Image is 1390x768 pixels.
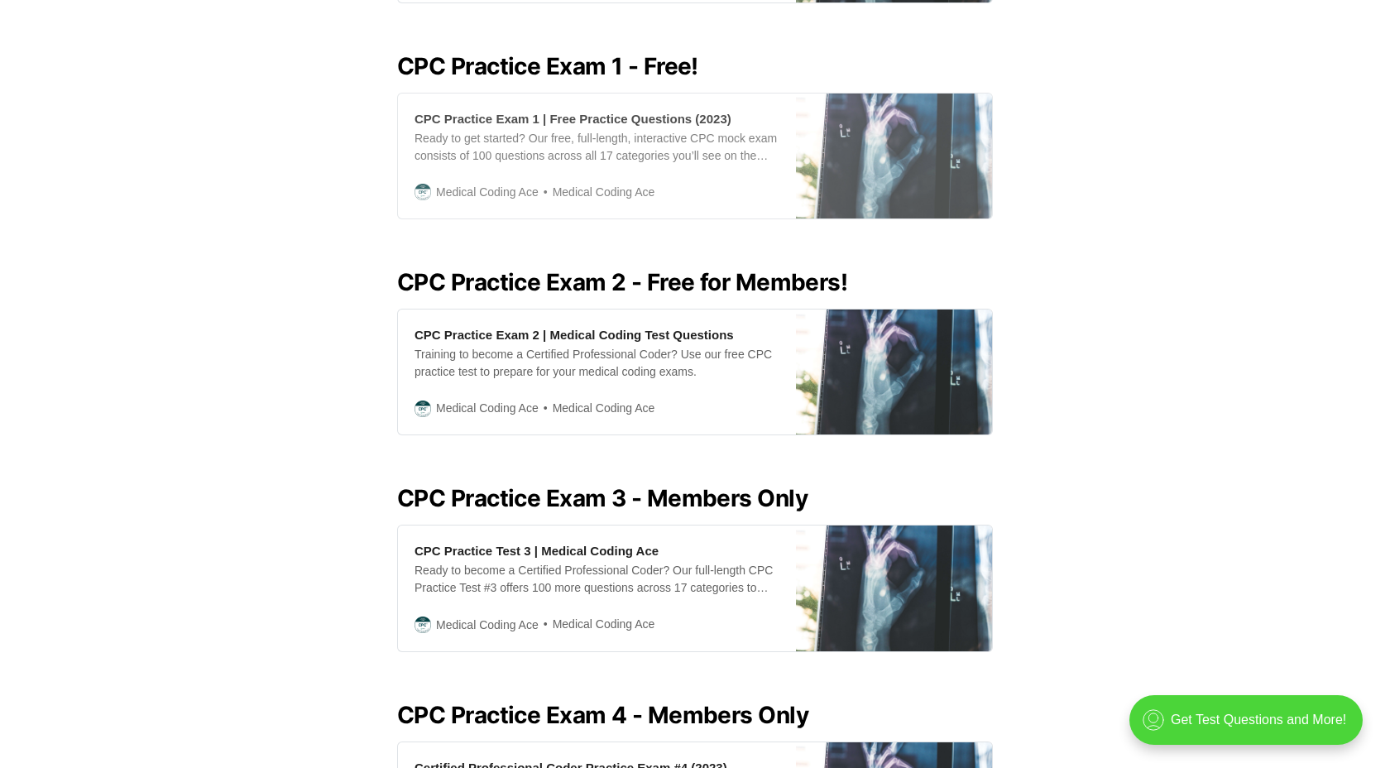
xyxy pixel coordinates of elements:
[397,93,993,219] a: CPC Practice Exam 1 | Free Practice Questions (2023)Ready to get started? Our free, full-length, ...
[415,542,659,559] div: CPC Practice Test 3 | Medical Coding Ace
[1115,687,1390,768] iframe: portal-trigger
[539,183,655,202] span: Medical Coding Ace
[397,702,993,728] h2: CPC Practice Exam 4 - Members Only
[415,326,734,343] div: CPC Practice Exam 2 | Medical Coding Test Questions
[415,346,779,381] div: Training to become a Certified Professional Coder? Use our free CPC practice test to prepare for ...
[397,309,993,435] a: CPC Practice Exam 2 | Medical Coding Test QuestionsTraining to become a Certified Professional Co...
[397,53,993,79] h2: CPC Practice Exam 1 - Free!
[415,130,779,165] div: Ready to get started? Our free, full-length, interactive CPC mock exam consists of 100 questions ...
[436,183,539,201] span: Medical Coding Ace
[415,562,779,597] div: Ready to become a Certified Professional Coder? Our full-length CPC Practice Test #3 offers 100 m...
[436,616,539,634] span: Medical Coding Ace
[397,269,993,295] h2: CPC Practice Exam 2 - Free for Members!
[539,615,655,634] span: Medical Coding Ace
[415,110,731,127] div: CPC Practice Exam 1 | Free Practice Questions (2023)
[539,399,655,418] span: Medical Coding Ace
[436,399,539,417] span: Medical Coding Ace
[397,525,993,651] a: CPC Practice Test 3 | Medical Coding AceReady to become a Certified Professional Coder? Our full-...
[397,485,993,511] h2: CPC Practice Exam 3 - Members Only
